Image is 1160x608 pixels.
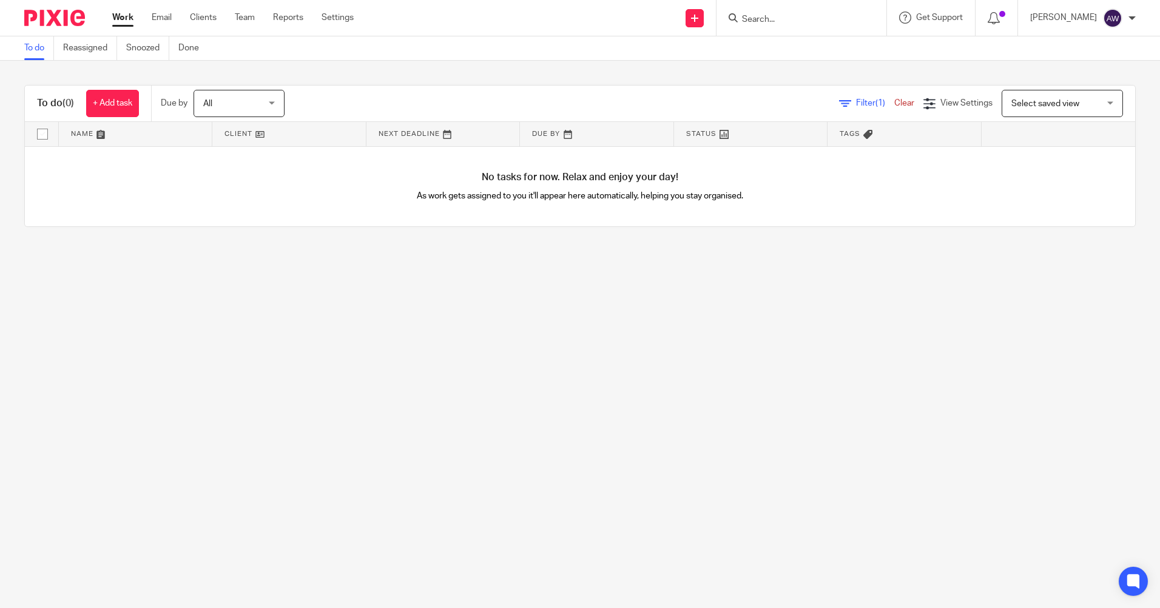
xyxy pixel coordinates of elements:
[894,99,914,107] a: Clear
[62,98,74,108] span: (0)
[235,12,255,24] a: Team
[840,130,860,137] span: Tags
[178,36,208,60] a: Done
[856,99,894,107] span: Filter
[203,100,212,108] span: All
[322,12,354,24] a: Settings
[126,36,169,60] a: Snoozed
[741,15,850,25] input: Search
[190,12,217,24] a: Clients
[940,99,993,107] span: View Settings
[161,97,187,109] p: Due by
[1103,8,1122,28] img: svg%3E
[37,97,74,110] h1: To do
[63,36,117,60] a: Reassigned
[916,13,963,22] span: Get Support
[152,12,172,24] a: Email
[1030,12,1097,24] p: [PERSON_NAME]
[303,190,858,202] p: As work gets assigned to you it'll appear here automatically, helping you stay organised.
[86,90,139,117] a: + Add task
[1011,100,1079,108] span: Select saved view
[24,36,54,60] a: To do
[24,10,85,26] img: Pixie
[25,171,1135,184] h4: No tasks for now. Relax and enjoy your day!
[875,99,885,107] span: (1)
[273,12,303,24] a: Reports
[112,12,133,24] a: Work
